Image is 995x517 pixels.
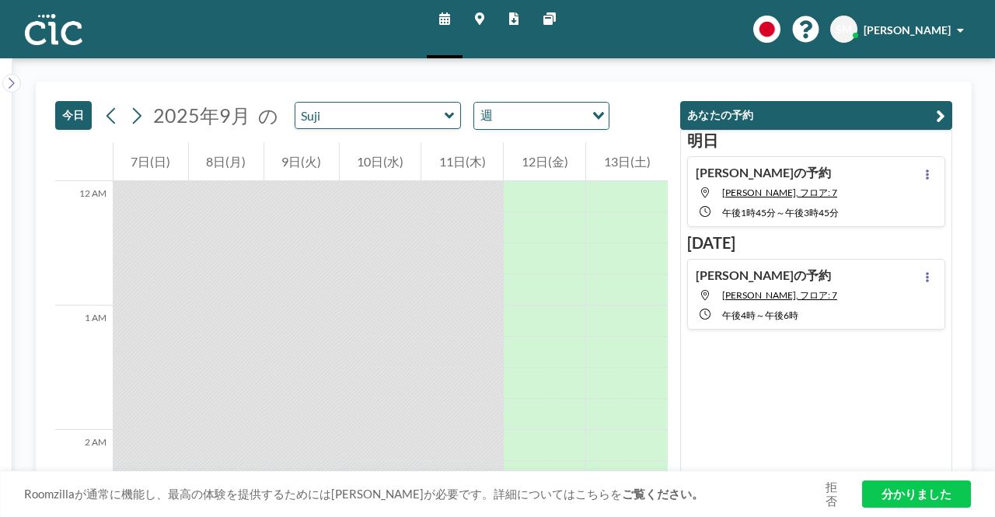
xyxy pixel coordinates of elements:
[504,142,585,181] div: 12日(金)
[480,107,493,122] font: 週
[722,187,837,198] span: このリソースは存在しないか有効です。確認してください
[55,181,113,306] div: 12 AM
[264,142,339,181] div: 9日(火)
[882,487,951,501] font: 分かりました
[497,106,583,126] input: オプションを検索
[421,142,503,181] div: 11日(木)
[687,233,735,252] font: [DATE]
[776,207,785,218] font: ～
[687,131,718,149] font: 明日
[826,480,837,508] font: 拒否
[586,142,668,181] div: 13日(土)
[25,14,82,45] img: 組織ロゴ
[722,207,776,218] font: 午後1時45分
[258,103,278,127] font: の
[62,108,85,121] font: 今日
[340,142,421,181] div: 10日(水)
[836,23,852,36] font: SM
[687,108,754,121] font: あなたの予約
[864,23,951,37] font: [PERSON_NAME]
[722,289,837,301] span: このリソースは存在しないか有効です。確認してください
[113,142,188,181] div: 7日(日)
[696,165,831,180] font: [PERSON_NAME]の予約
[785,207,839,218] font: 午後3時45分
[756,309,765,321] font: ～
[622,487,703,501] a: ご覧ください。
[765,309,798,321] font: 午後6時
[295,103,445,128] input: Suji
[722,309,756,321] font: 午後4時
[55,101,92,130] button: 今日
[696,267,831,282] font: [PERSON_NAME]の予約
[189,142,264,181] div: 8日(月)
[819,480,843,509] a: 拒否
[474,103,609,129] div: オプションを検索
[55,306,113,430] div: 1 AM
[24,487,622,501] font: Roomzillaが通常に機能し、最高の体験を提供するためには[PERSON_NAME]が必要です。詳細についてはこちらを
[680,101,952,130] button: あなたの予約
[153,103,250,127] font: 2025年9月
